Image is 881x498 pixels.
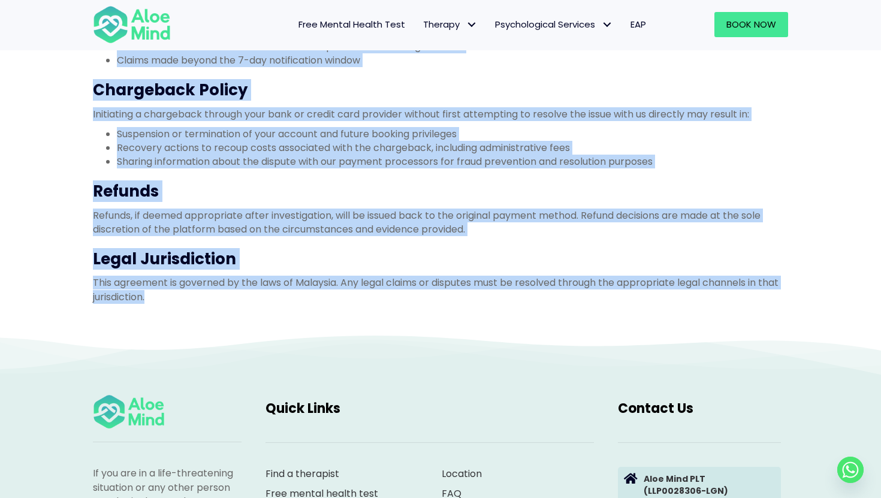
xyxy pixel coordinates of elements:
img: Aloe mind Logo [93,394,165,430]
span: Psychological Services: submenu [598,16,616,34]
a: Location [442,467,482,481]
li: Suspension or termination of your account and future booking privileges [117,127,788,141]
a: Whatsapp [837,457,864,483]
strong: (LLP0028306-LGN) [644,485,728,497]
a: Free Mental Health Test [289,12,414,37]
h3: Chargeback Policy [93,79,788,101]
strong: Aloe Mind PLT [644,473,705,485]
span: Free Mental Health Test [298,18,405,31]
span: Book Now [726,18,776,31]
a: TherapyTherapy: submenu [414,12,486,37]
p: Refunds, if deemed appropriate after investigation, will be issued back to the original payment m... [93,209,788,236]
nav: Menu [186,12,655,37]
a: Book Now [714,12,788,37]
span: EAP [630,18,646,31]
li: Recovery actions to recoup costs associated with the chargeback, including administrative fees [117,141,788,155]
li: Sharing information about the dispute with our payment processors for fraud prevention and resolu... [117,155,788,168]
li: Claims made beyond the 7-day notification window [117,53,788,67]
span: Quick Links [265,399,340,418]
span: Therapy [423,18,477,31]
a: Find a therapist [265,467,339,481]
img: Aloe mind Logo [93,5,171,44]
span: Psychological Services [495,18,613,31]
span: Therapy: submenu [463,16,480,34]
p: This agreement is governed by the laws of Malaysia. Any legal claims or disputes must be resolved... [93,276,788,303]
a: Psychological ServicesPsychological Services: submenu [486,12,621,37]
h3: Legal Jurisdiction [93,248,788,270]
a: EAP [621,12,655,37]
p: Initiating a chargeback through your bank or credit card provider without first attempting to res... [93,107,788,121]
h3: Refunds [93,180,788,202]
span: Contact Us [618,399,693,418]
